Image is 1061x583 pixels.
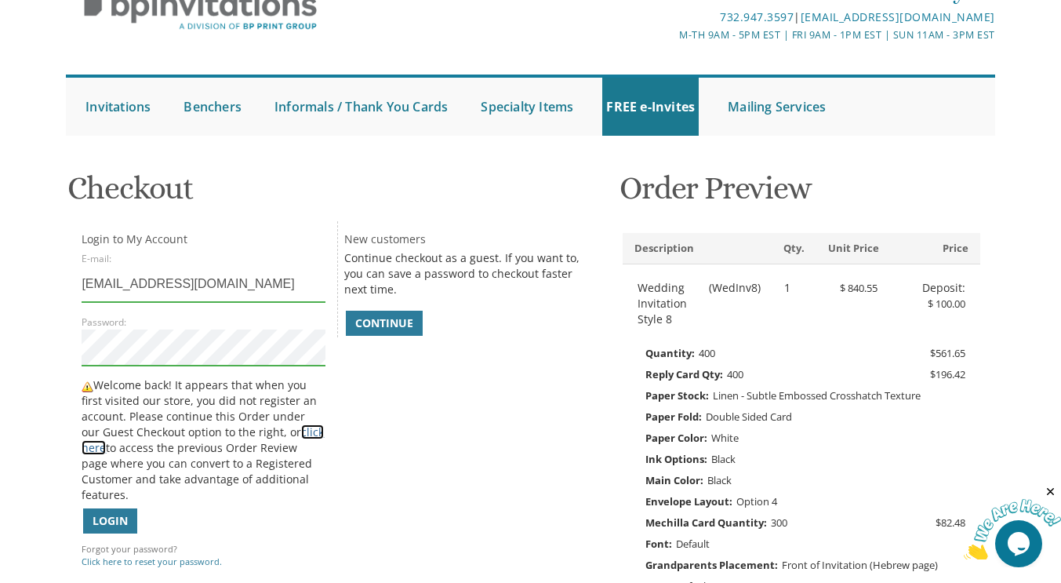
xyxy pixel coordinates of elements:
[713,388,921,403] span: Linen - Subtle Embossed Crosshatch Texture
[782,558,938,572] span: Front of Invitation (Hebrew page)
[772,280,801,296] div: 1
[964,485,1061,559] iframe: chat widget
[82,233,325,246] h3: Login to My Account
[676,537,710,551] span: Default
[930,364,965,384] span: $196.42
[477,78,577,136] a: Specialty Items
[82,78,154,136] a: Invitations
[344,250,580,297] span: Continue checkout as a guest. If you want to, you can save a password to checkout faster next time.
[645,449,707,469] span: Ink Options:
[936,512,965,533] span: $82.48
[801,241,891,256] div: Unit Price
[901,280,965,296] div: Deposit:
[271,78,452,136] a: Informals / Thank You Cards
[645,406,702,427] span: Paper Fold:
[645,512,767,533] span: Mechilla Card Quantity:
[699,346,715,360] span: 400
[645,534,672,554] span: Font:
[645,364,723,384] span: Reply Card Qty:
[620,171,983,217] h1: Order Preview
[724,78,830,136] a: Mailing Services
[180,78,245,136] a: Benchers
[801,9,995,24] a: [EMAIL_ADDRESS][DOMAIN_NAME]
[645,428,707,448] span: Paper Color:
[707,473,732,487] span: Black
[711,452,736,466] span: Black
[623,241,772,256] div: Description
[93,513,128,529] span: Login
[82,377,325,503] div: Welcome back! It appears that when you first visited our store, you did not register an account. ...
[711,431,739,445] span: White
[83,508,137,534] button: Login
[772,241,801,256] div: Qty.
[928,297,965,311] span: $ 100.00
[82,543,325,556] div: Forgot your password?
[638,280,705,327] span: Wedding Invitation Style 8
[706,410,792,424] span: Double Sided Card
[645,555,778,575] span: Grandparents Placement:
[645,385,709,406] span: Paper Stock:
[930,343,965,363] span: $561.65
[602,78,699,136] a: FREE e-Invites
[891,241,980,256] div: Price
[344,231,426,246] span: New customers
[82,252,111,265] label: E-mail:
[82,424,324,455] a: click here
[720,9,794,24] a: 732.947.3597
[709,280,761,327] span: (WedInv8)
[82,381,93,393] img: pc_icon_error_small.png
[82,556,222,567] a: Click here to reset your password.
[840,281,878,295] span: $ 840.55
[727,367,743,381] span: 400
[771,516,787,530] span: 300
[645,470,703,490] span: Main Color:
[736,494,777,508] span: Option 4
[376,27,995,43] div: M-Th 9am - 5pm EST | Fri 9am - 1pm EST | Sun 11am - 3pm EST
[645,491,732,512] span: Envelope Layout:
[67,171,607,217] h1: Checkout
[645,343,695,363] span: Quantity:
[355,315,413,331] span: Continue
[82,315,126,329] label: Password:
[376,8,995,27] div: |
